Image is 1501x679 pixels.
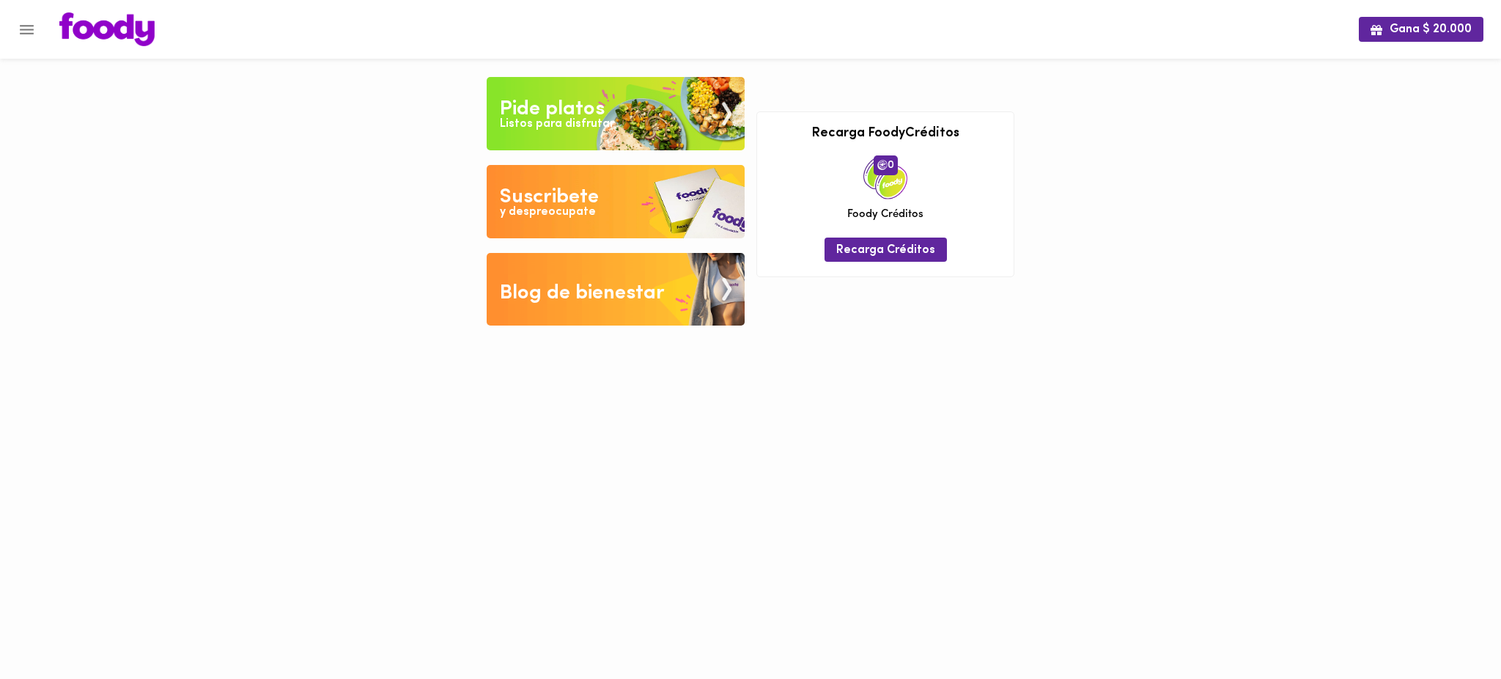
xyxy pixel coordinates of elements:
[500,95,605,124] div: Pide platos
[768,127,1003,142] h3: Recarga FoodyCréditos
[1371,23,1472,37] span: Gana $ 20.000
[863,155,907,199] img: credits-package.png
[59,12,155,46] img: logo.png
[487,77,745,150] img: Pide un Platos
[500,204,596,221] div: y despreocupate
[487,253,745,326] img: Blog de bienestar
[487,165,745,238] img: Disfruta bajar de peso
[500,116,614,133] div: Listos para disfrutar
[500,183,599,212] div: Suscribete
[874,155,898,175] span: 0
[9,12,45,48] button: Menu
[500,279,665,308] div: Blog de bienestar
[825,238,947,262] button: Recarga Créditos
[847,207,923,222] span: Foody Créditos
[1359,17,1483,41] button: Gana $ 20.000
[836,243,935,257] span: Recarga Créditos
[877,160,888,170] img: foody-creditos.png
[1416,594,1486,664] iframe: Messagebird Livechat Widget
